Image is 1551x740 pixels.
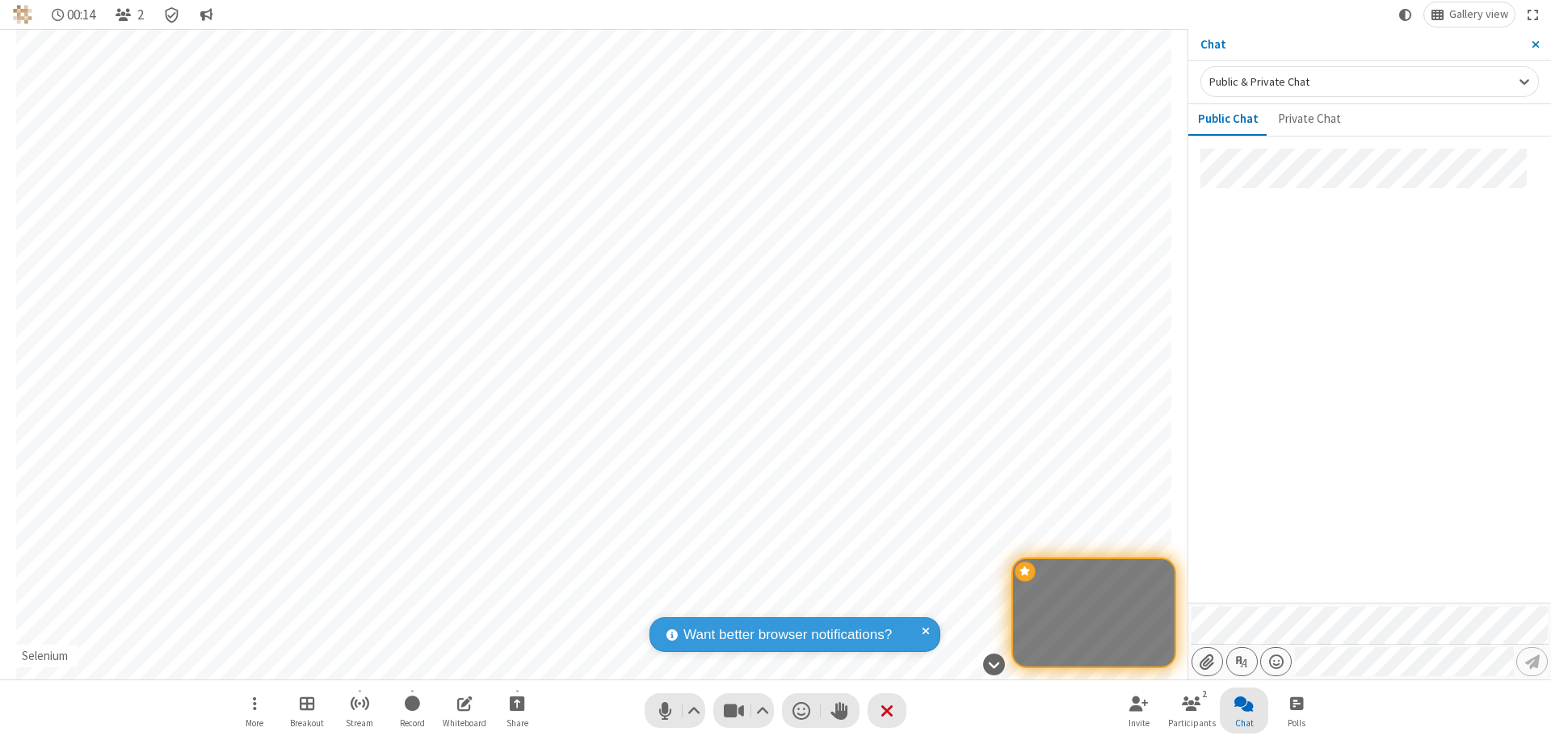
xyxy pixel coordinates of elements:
span: Breakout [290,718,324,728]
button: Mute (⌘+Shift+A) [645,693,705,728]
button: Start streaming [335,687,384,734]
img: QA Selenium DO NOT DELETE OR CHANGE [13,5,32,24]
button: Start recording [388,687,436,734]
button: Show formatting [1226,647,1258,676]
div: Meeting details Encryption enabled [157,2,187,27]
span: Record [400,718,425,728]
button: Conversation [193,2,219,27]
button: Close sidebar [1519,29,1551,60]
button: Close chat [1220,687,1268,734]
span: Polls [1288,718,1305,728]
button: Open menu [230,687,279,734]
span: Invite [1129,718,1150,728]
span: Participants [1168,718,1216,728]
span: Stream [346,718,373,728]
button: Send a reaction [782,693,821,728]
span: Want better browser notifications? [683,624,892,645]
button: Private Chat [1268,104,1351,135]
button: Open shared whiteboard [440,687,489,734]
button: Start sharing [493,687,541,734]
button: End or leave meeting [868,693,906,728]
button: Change layout [1424,2,1515,27]
button: Open poll [1272,687,1321,734]
button: Public Chat [1188,104,1268,135]
span: Share [506,718,528,728]
button: Audio settings [683,693,705,728]
span: Gallery view [1449,8,1508,21]
button: Fullscreen [1521,2,1545,27]
span: Public & Private Chat [1209,74,1309,89]
button: Open menu [1260,647,1292,676]
div: Selenium [16,647,74,666]
button: Raise hand [821,693,860,728]
button: Hide [977,645,1011,683]
button: Stop video (⌘+Shift+V) [713,693,774,728]
button: Using system theme [1393,2,1419,27]
span: 2 [137,7,144,23]
span: Whiteboard [443,718,486,728]
p: Chat [1200,36,1519,54]
span: 00:14 [67,7,95,23]
div: Timer [45,2,103,27]
span: More [246,718,263,728]
button: Open participant list [1167,687,1216,734]
button: Manage Breakout Rooms [283,687,331,734]
div: 2 [1198,687,1212,701]
button: Send message [1516,647,1548,676]
button: Invite participants (⌘+Shift+I) [1115,687,1163,734]
button: Open participant list [108,2,150,27]
button: Video setting [752,693,774,728]
span: Chat [1235,718,1254,728]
